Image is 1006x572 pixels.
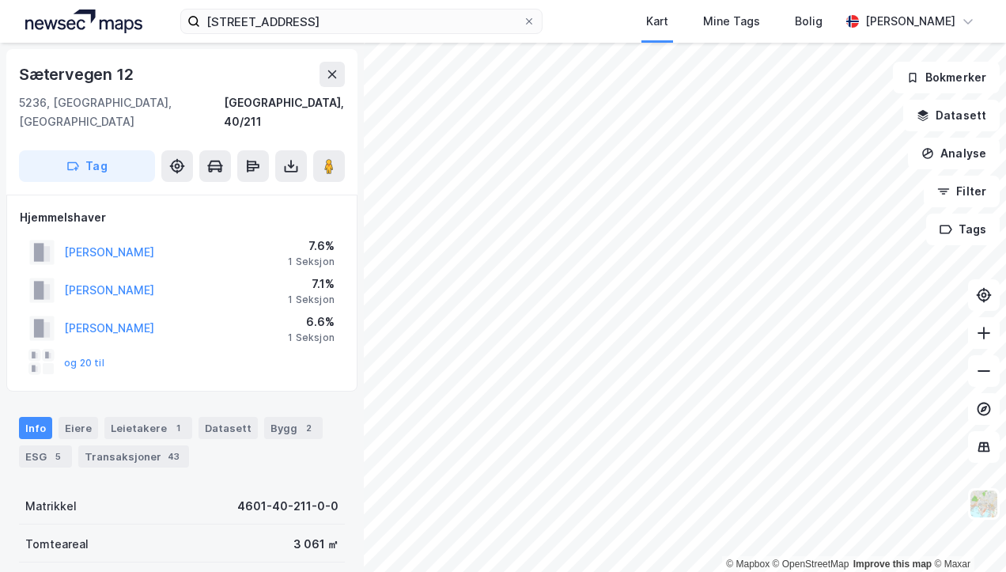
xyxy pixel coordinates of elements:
[703,12,760,31] div: Mine Tags
[893,62,1000,93] button: Bokmerker
[25,9,142,33] img: logo.a4113a55bc3d86da70a041830d287a7e.svg
[224,93,345,131] div: [GEOGRAPHIC_DATA], 40/211
[19,93,224,131] div: 5236, [GEOGRAPHIC_DATA], [GEOGRAPHIC_DATA]
[969,489,999,519] img: Z
[25,497,77,516] div: Matrikkel
[726,559,770,570] a: Mapbox
[19,417,52,439] div: Info
[200,9,522,33] input: Søk på adresse, matrikkel, gårdeiere, leietakere eller personer
[170,420,186,436] div: 1
[288,275,335,294] div: 7.1%
[288,256,335,268] div: 1 Seksjon
[903,100,1000,131] button: Datasett
[78,445,189,468] div: Transaksjoner
[19,150,155,182] button: Tag
[59,417,98,439] div: Eiere
[288,237,335,256] div: 7.6%
[865,12,955,31] div: [PERSON_NAME]
[646,12,668,31] div: Kart
[288,331,335,344] div: 1 Seksjon
[20,208,344,227] div: Hjemmelshaver
[288,313,335,331] div: 6.6%
[19,62,136,87] div: Sætervegen 12
[926,214,1000,245] button: Tags
[773,559,849,570] a: OpenStreetMap
[25,535,89,554] div: Tomteareal
[237,497,338,516] div: 4601-40-211-0-0
[927,496,1006,572] div: Kontrollprogram for chat
[50,449,66,464] div: 5
[293,535,338,554] div: 3 061 ㎡
[199,417,258,439] div: Datasett
[853,559,932,570] a: Improve this map
[288,294,335,306] div: 1 Seksjon
[19,445,72,468] div: ESG
[795,12,823,31] div: Bolig
[104,417,192,439] div: Leietakere
[301,420,316,436] div: 2
[165,449,183,464] div: 43
[924,176,1000,207] button: Filter
[264,417,323,439] div: Bygg
[927,496,1006,572] iframe: Chat Widget
[908,138,1000,169] button: Analyse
